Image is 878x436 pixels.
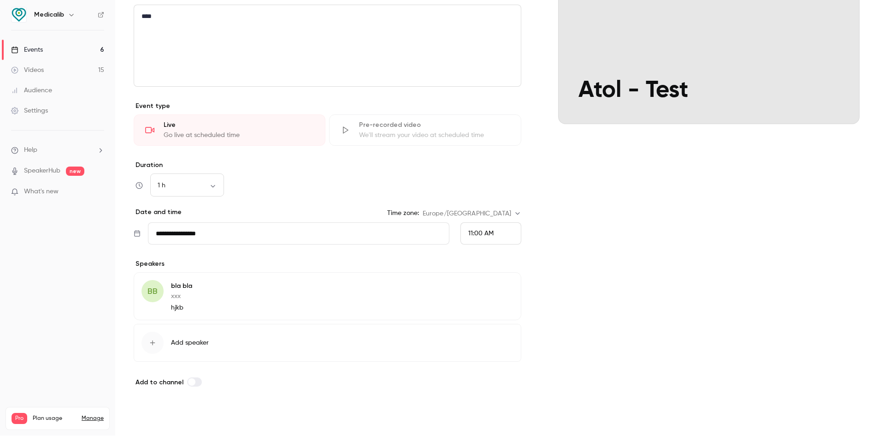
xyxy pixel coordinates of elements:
[66,167,84,176] span: new
[134,114,325,146] div: LiveGo live at scheduled time
[134,102,521,111] p: Event type
[468,230,494,237] span: 11:00 AM
[134,272,521,320] div: BBbla blaxxxhjkb
[24,145,37,155] span: Help
[134,208,182,217] p: Date and time
[359,120,509,130] div: Pre-recorded video
[164,120,314,130] div: Live
[134,5,521,86] div: editor
[11,106,48,115] div: Settings
[11,45,43,54] div: Events
[12,7,26,22] img: Medicalib
[329,114,521,146] div: Pre-recorded videoWe'll stream your video at scheduled time
[24,187,59,197] span: What's new
[11,86,52,95] div: Audience
[82,415,104,422] a: Manage
[171,281,192,291] p: bla bla
[11,66,44,75] div: Videos
[134,161,521,170] label: Duration
[34,10,64,19] h6: Medicalib
[12,413,27,424] span: Pro
[171,303,192,312] p: hjkb
[164,131,314,140] div: Go live at scheduled time
[134,5,521,87] section: description
[136,378,183,386] span: Add to channel
[171,338,209,347] span: Add speaker
[11,145,104,155] li: help-dropdown-opener
[33,415,76,422] span: Plan usage
[147,285,158,298] span: BB
[93,188,104,196] iframe: Noticeable Trigger
[134,259,521,269] p: Speakers
[387,209,419,218] label: Time zone:
[171,292,192,301] p: xxx
[460,222,521,245] div: From
[359,131,509,140] div: We'll stream your video at scheduled time
[24,166,60,176] a: SpeakerHub
[150,181,224,190] div: 1 h
[134,324,521,362] button: Add speaker
[423,209,521,218] div: Europe/[GEOGRAPHIC_DATA]
[134,410,167,428] button: Save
